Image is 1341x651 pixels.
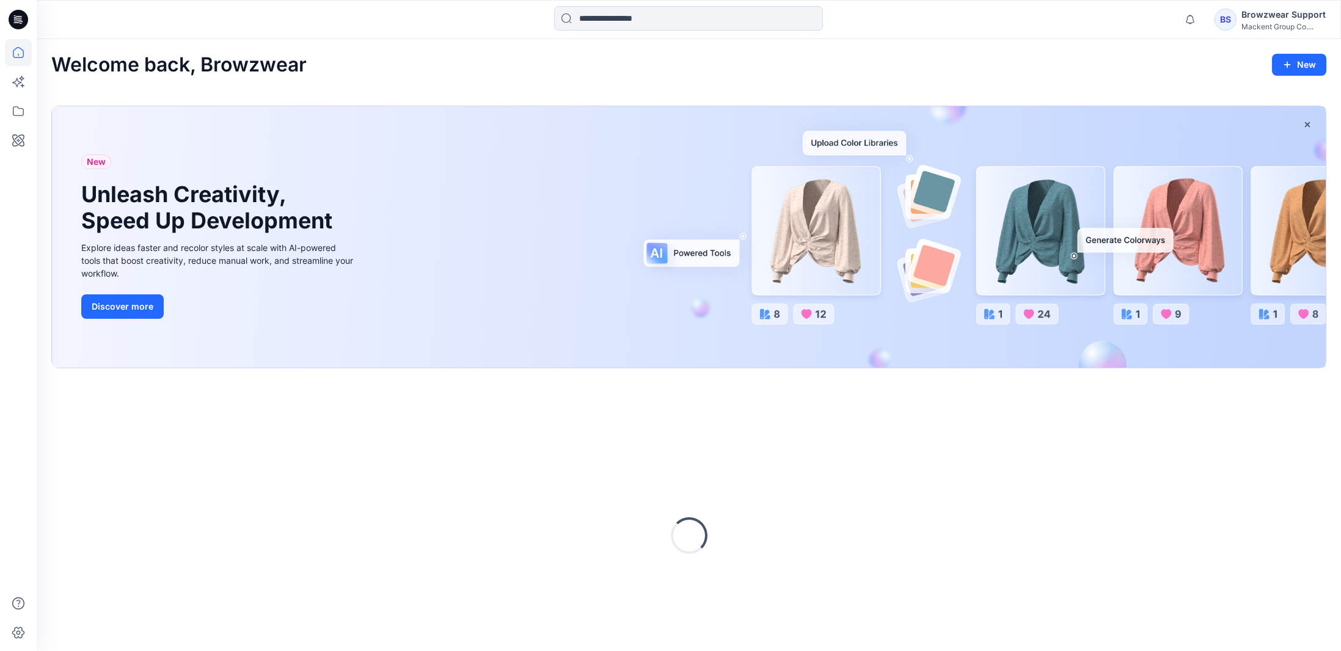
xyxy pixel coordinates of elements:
div: Mackent Group Co.... [1241,22,1326,31]
h1: Unleash Creativity, Speed Up Development [81,181,338,234]
button: New [1272,54,1326,76]
h2: Welcome back, Browzwear [51,54,307,76]
button: Discover more [81,294,164,319]
div: Browzwear Support [1241,7,1326,22]
a: Discover more [81,294,356,319]
div: Explore ideas faster and recolor styles at scale with AI-powered tools that boost creativity, red... [81,241,356,280]
div: BS [1215,9,1237,31]
span: New [87,155,106,169]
